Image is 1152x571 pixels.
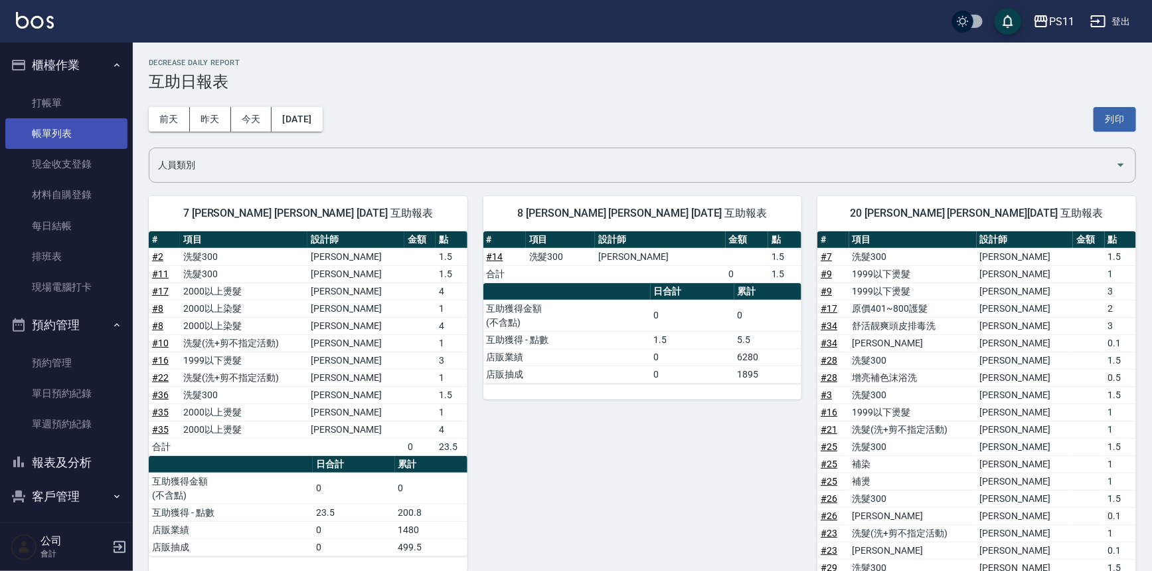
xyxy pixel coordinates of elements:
img: Logo [16,12,54,29]
button: 列印 [1094,107,1136,132]
button: 昨天 [190,107,231,132]
a: 打帳單 [5,88,127,118]
td: 2000以上染髮 [180,317,307,334]
td: 店販抽成 [483,366,651,383]
a: #8 [152,303,163,314]
td: [PERSON_NAME] [307,421,404,438]
td: 合計 [483,265,526,283]
th: 金額 [1073,231,1104,249]
td: [PERSON_NAME] [977,317,1074,334]
td: [PERSON_NAME] [977,334,1074,352]
td: [PERSON_NAME] [977,438,1074,455]
td: [PERSON_NAME] [307,403,404,421]
td: 0 [726,265,768,283]
button: 前天 [149,107,190,132]
td: [PERSON_NAME] [977,455,1074,473]
td: 23.5 [313,504,395,521]
td: [PERSON_NAME] [849,542,977,559]
td: 0 [651,366,734,383]
th: # [483,231,526,249]
th: 累計 [395,456,467,473]
td: [PERSON_NAME] [307,283,404,300]
td: [PERSON_NAME] [307,300,404,317]
a: #35 [152,424,169,435]
th: 日合計 [651,283,734,300]
table: a dense table [483,231,802,283]
td: 洗髮300 [849,438,977,455]
button: save [995,8,1021,35]
td: 互助獲得 - 點數 [483,331,651,348]
span: 8 [PERSON_NAME] [PERSON_NAME] [DATE] 互助報表 [499,207,786,220]
td: 1999以下燙髮 [849,403,977,421]
td: 洗髮300 [180,265,307,283]
th: 項目 [849,231,977,249]
td: 0.1 [1105,507,1136,524]
td: 2000以上燙髮 [180,421,307,438]
td: 1 [1105,455,1136,473]
h3: 互助日報表 [149,72,1136,91]
button: 客戶管理 [5,479,127,514]
td: 舒活靓爽頭皮排毒洗 [849,317,977,334]
a: #28 [821,355,837,366]
td: 2000以上燙髮 [180,403,307,421]
a: #23 [821,528,837,538]
td: 1.5 [768,265,801,283]
td: 200.8 [395,504,467,521]
td: 0 [651,348,734,366]
td: [PERSON_NAME] [977,542,1074,559]
td: 1 [436,300,467,317]
th: 設計師 [595,231,726,249]
td: 洗髮300 [526,248,595,265]
table: a dense table [149,456,467,556]
td: 1.5 [651,331,734,348]
td: 1 [436,403,467,421]
button: 報表及分析 [5,445,127,480]
button: 登出 [1085,9,1136,34]
td: 0 [313,521,395,538]
td: 互助獲得 - 點數 [149,504,313,521]
a: #2 [152,251,163,262]
a: #23 [821,545,837,556]
a: #8 [152,320,163,331]
table: a dense table [483,283,802,384]
td: [PERSON_NAME] [307,248,404,265]
td: [PERSON_NAME] [307,352,404,369]
td: 2000以上燙髮 [180,283,307,300]
td: 1.5 [1105,490,1136,507]
a: 現金收支登錄 [5,149,127,179]
p: 會計 [41,548,108,560]
td: [PERSON_NAME] [977,490,1074,507]
td: 2 [1105,300,1136,317]
a: #34 [821,320,837,331]
a: #34 [821,338,837,348]
td: [PERSON_NAME] [307,386,404,403]
td: 1 [1105,473,1136,490]
a: #16 [152,355,169,366]
td: 1.5 [1105,248,1136,265]
a: 預約管理 [5,348,127,378]
td: 1.5 [436,265,467,283]
td: 補染 [849,455,977,473]
td: 0 [651,300,734,331]
button: 預約管理 [5,308,127,342]
a: #16 [821,407,837,417]
td: 0 [313,538,395,556]
th: # [817,231,849,249]
th: 項目 [526,231,595,249]
td: 5.5 [734,331,802,348]
a: 帳單列表 [5,118,127,149]
td: 1.5 [1105,352,1136,369]
span: 7 [PERSON_NAME] [PERSON_NAME] [DATE] 互助報表 [165,207,452,220]
td: 0.1 [1105,334,1136,352]
td: 4 [436,317,467,334]
td: 洗髮(洗+剪不指定活動) [180,334,307,352]
td: [PERSON_NAME] [849,507,977,524]
a: #25 [821,441,837,452]
input: 人員名稱 [155,154,1110,177]
button: 行銷工具 [5,514,127,548]
a: #17 [152,286,169,296]
td: 0 [395,473,467,504]
td: 洗髮(洗+剪不指定活動) [849,421,977,438]
a: 材料自購登錄 [5,179,127,210]
td: 499.5 [395,538,467,556]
